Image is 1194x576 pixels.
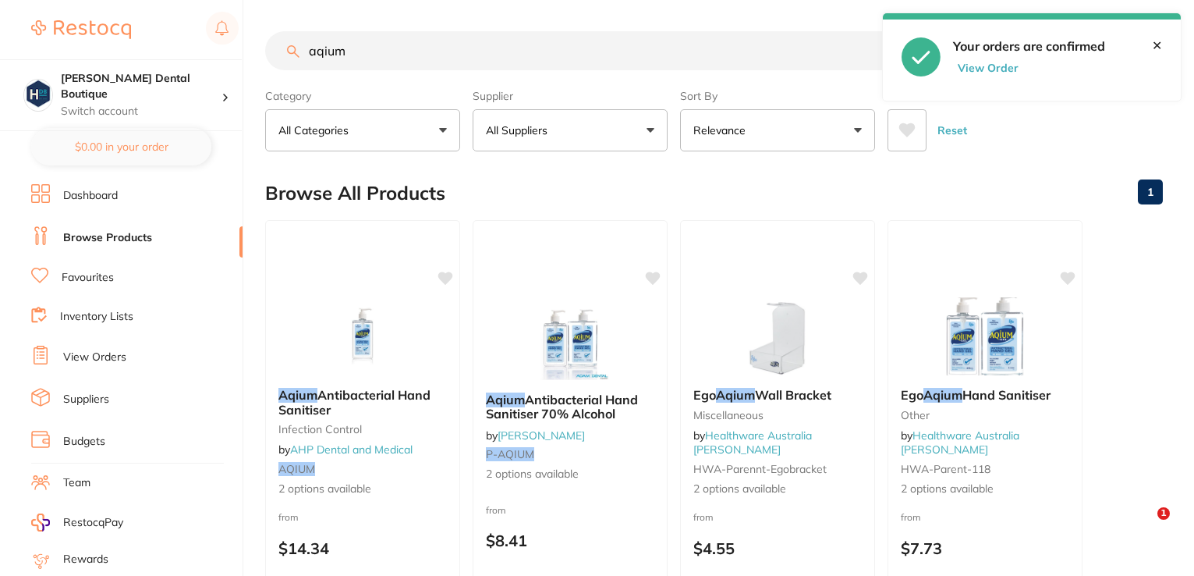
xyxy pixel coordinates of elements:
[31,514,50,532] img: RestocqPay
[901,511,921,523] span: from
[31,514,123,532] a: RestocqPay
[1157,507,1170,520] span: 1
[486,392,525,407] em: Aqium
[693,428,812,457] a: Healthware Australia [PERSON_NAME]
[755,387,831,403] span: Wall Bracket
[31,20,131,39] img: Restocq Logo
[278,511,299,523] span: from
[962,387,1051,403] span: Hand Sanitiser
[934,297,1036,375] img: Ego Aqium Hand Sanitiser
[265,89,460,103] label: Category
[278,387,430,417] span: Antibacterial Hand Sanitiser
[901,387,923,403] span: Ego
[278,123,355,138] p: All Categories
[24,80,52,108] img: Harris Dental Boutique
[693,482,862,497] span: 2 options available
[278,388,447,417] b: Aqium Antibacterial Hand Sanitiser
[278,539,447,557] p: $14.34
[901,409,1069,421] small: other
[519,302,621,380] img: Aqium Antibacterial Hand Sanitiser 70% Alcohol
[63,434,105,450] a: Budgets
[693,511,714,523] span: from
[265,31,983,70] input: Search Products
[31,128,211,165] button: $0.00 in your order
[498,428,585,443] a: [PERSON_NAME]
[265,109,460,151] button: All Categories
[486,504,506,516] span: from
[63,515,123,531] span: RestocqPay
[923,387,962,403] em: Aqium
[63,392,109,407] a: Suppliers
[693,462,827,476] span: HWA-parennt-egobracket
[61,104,221,119] p: Switch account
[486,123,554,138] p: All Suppliers
[693,428,812,457] span: by
[63,230,152,246] a: Browse Products
[901,388,1069,402] b: Ego Aqium Hand Sanitiser
[693,388,862,402] b: Ego Aqium Wall Bracket
[727,297,828,375] img: Ego Aqium Wall Bracket
[953,61,1031,75] button: View Order
[290,443,413,457] a: AHP Dental and Medical
[60,309,133,325] a: Inventory Lists
[278,423,447,436] small: infection control
[312,297,413,375] img: Aqium Antibacterial Hand Sanitiser
[680,89,875,103] label: Sort By
[996,31,1118,70] button: Create Product
[486,392,638,421] span: Antibacterial Hand Sanitiser 70% Alcohol
[693,409,862,421] small: Miscellaneous
[1125,507,1163,545] iframe: Intercom live chat
[63,552,108,567] a: Rewards
[486,393,654,421] b: Aqium Antibacterial Hand Sanitiser 70% Alcohol
[1138,176,1163,208] a: 1
[62,270,114,286] a: Favourites
[901,539,1069,557] p: $7.73
[901,428,1019,457] a: Healthware Australia [PERSON_NAME]
[31,12,131,48] a: Restocq Logo
[1152,38,1162,52] a: Close this notification
[278,387,317,403] em: Aqium
[486,447,534,461] em: P-AQIUM
[693,123,752,138] p: Relevance
[486,532,654,549] p: $8.41
[693,387,716,403] span: Ego
[680,109,875,151] button: Relevance
[278,462,315,476] em: AQIUM
[61,71,221,101] h4: Harris Dental Boutique
[901,462,990,476] span: HWA-parent-118
[901,482,1069,497] span: 2 options available
[486,428,585,443] span: by
[63,350,126,365] a: View Orders
[486,467,654,482] span: 2 options available
[265,183,445,204] h2: Browse All Products
[933,109,972,151] button: Reset
[901,428,1019,457] span: by
[63,188,118,204] a: Dashboard
[473,89,668,103] label: Supplier
[693,539,862,557] p: $4.55
[473,109,668,151] button: All Suppliers
[63,475,90,491] a: Team
[1025,44,1104,57] span: Create Product
[278,482,447,497] span: 2 options available
[716,387,755,403] em: Aqium
[278,443,413,457] span: by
